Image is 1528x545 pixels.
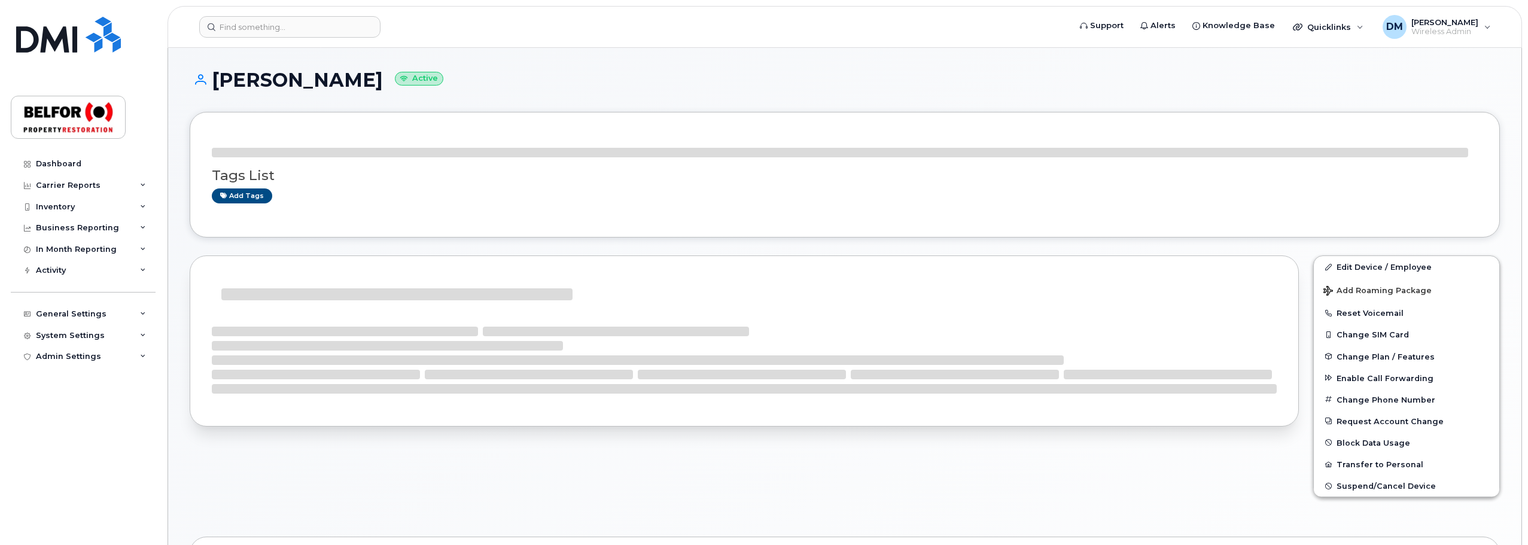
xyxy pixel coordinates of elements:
[1314,475,1499,497] button: Suspend/Cancel Device
[1314,367,1499,389] button: Enable Call Forwarding
[395,72,443,86] small: Active
[1314,346,1499,367] button: Change Plan / Features
[1314,432,1499,453] button: Block Data Usage
[1314,256,1499,278] a: Edit Device / Employee
[1337,482,1436,491] span: Suspend/Cancel Device
[1314,453,1499,475] button: Transfer to Personal
[1337,352,1435,361] span: Change Plan / Features
[212,188,272,203] a: Add tags
[1314,389,1499,410] button: Change Phone Number
[212,168,1478,183] h3: Tags List
[1337,373,1433,382] span: Enable Call Forwarding
[1314,278,1499,302] button: Add Roaming Package
[1314,302,1499,324] button: Reset Voicemail
[190,69,1500,90] h1: [PERSON_NAME]
[1323,286,1432,297] span: Add Roaming Package
[1314,410,1499,432] button: Request Account Change
[1314,324,1499,345] button: Change SIM Card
